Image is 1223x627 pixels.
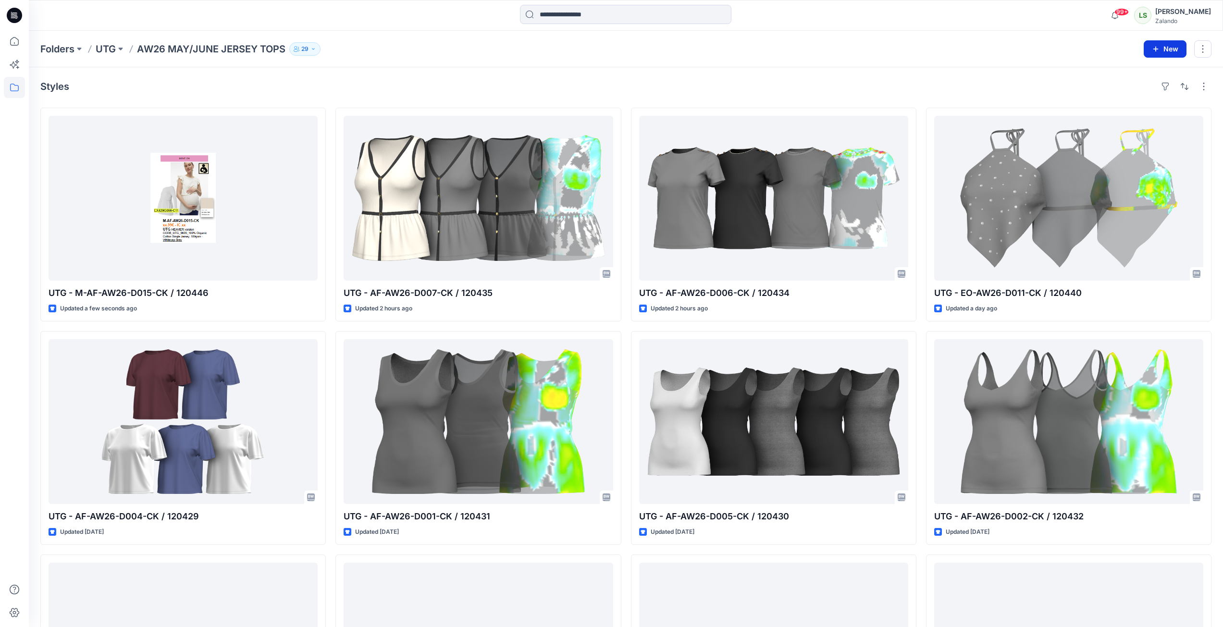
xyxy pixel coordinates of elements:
[639,339,908,504] a: UTG - AF-AW26-D005-CK / 120430
[301,44,309,54] p: 29
[934,286,1203,300] p: UTG - EO-AW26-D011-CK / 120440
[1134,7,1151,24] div: LS
[344,510,613,523] p: UTG - AF-AW26-D001-CK / 120431
[639,510,908,523] p: UTG - AF-AW26-D005-CK / 120430
[651,304,708,314] p: Updated 2 hours ago
[639,116,908,281] a: UTG - AF-AW26-D006-CK / 120434
[355,527,399,537] p: Updated [DATE]
[946,304,997,314] p: Updated a day ago
[344,339,613,504] a: UTG - AF-AW26-D001-CK / 120431
[60,527,104,537] p: Updated [DATE]
[49,339,318,504] a: UTG - AF-AW26-D004-CK / 120429
[40,81,69,92] h4: Styles
[1155,17,1211,25] div: Zalando
[49,286,318,300] p: UTG - M-AF-AW26-D015-CK / 120446
[639,286,908,300] p: UTG - AF-AW26-D006-CK / 120434
[344,116,613,281] a: UTG - AF-AW26-D007-CK / 120435
[96,42,116,56] a: UTG
[934,116,1203,281] a: UTG - EO-AW26-D011-CK / 120440
[137,42,285,56] p: AW26 MAY/JUNE JERSEY TOPS
[946,527,989,537] p: Updated [DATE]
[49,510,318,523] p: UTG - AF-AW26-D004-CK / 120429
[49,116,318,281] a: UTG - M-AF-AW26-D015-CK / 120446
[355,304,412,314] p: Updated 2 hours ago
[60,304,137,314] p: Updated a few seconds ago
[1114,8,1129,16] span: 99+
[289,42,321,56] button: 29
[1144,40,1186,58] button: New
[1155,6,1211,17] div: [PERSON_NAME]
[934,510,1203,523] p: UTG - AF-AW26-D002-CK / 120432
[40,42,74,56] a: Folders
[651,527,694,537] p: Updated [DATE]
[344,286,613,300] p: UTG - AF-AW26-D007-CK / 120435
[934,339,1203,504] a: UTG - AF-AW26-D002-CK / 120432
